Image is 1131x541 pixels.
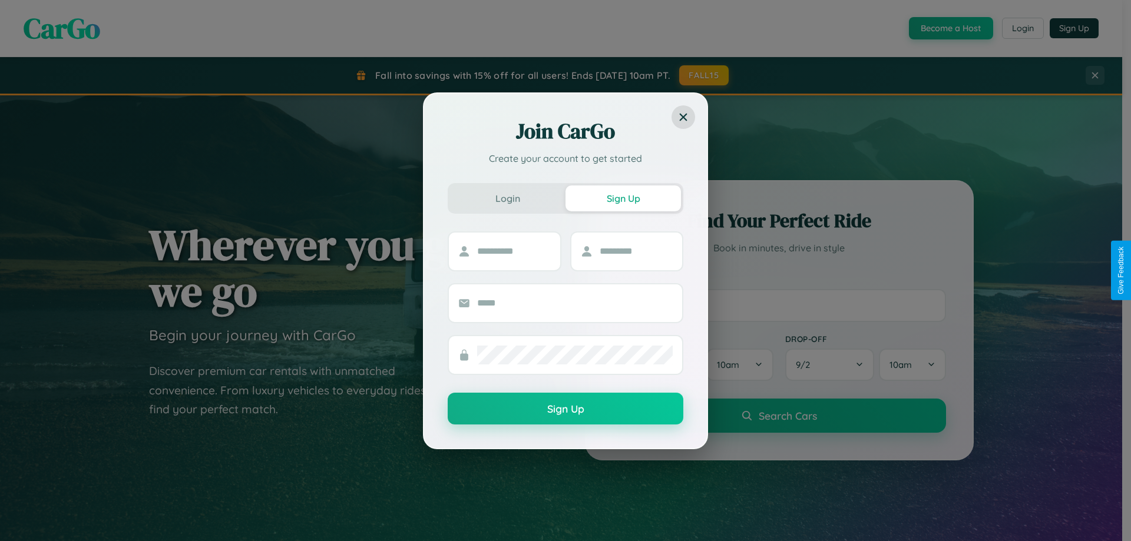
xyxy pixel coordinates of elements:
button: Login [450,185,565,211]
div: Give Feedback [1117,247,1125,294]
p: Create your account to get started [448,151,683,165]
button: Sign Up [565,185,681,211]
button: Sign Up [448,393,683,424]
h2: Join CarGo [448,117,683,145]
